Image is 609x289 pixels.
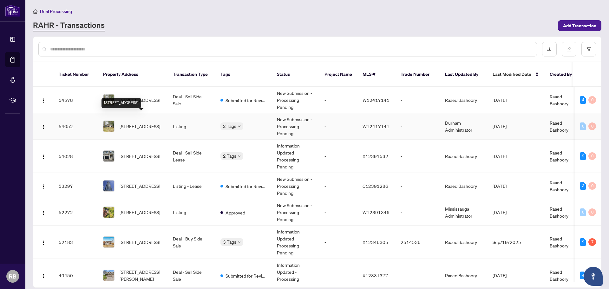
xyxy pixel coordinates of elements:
td: Mississauga Administrator [440,199,488,226]
span: W12417141 [363,123,390,129]
img: Logo [41,98,46,103]
td: - [319,140,357,173]
div: 4 [580,272,586,279]
span: 2 Tags [223,152,236,160]
span: [DATE] [493,273,507,278]
span: [DATE] [493,209,507,215]
button: Logo [38,95,49,105]
img: logo [5,5,20,16]
button: filter [581,42,596,56]
span: RB [9,272,16,281]
img: Logo [41,210,46,215]
div: 0 [580,122,586,130]
span: Raaed Bashoory [550,269,568,282]
th: Trade Number [396,62,440,87]
span: X12346305 [363,239,388,245]
td: Deal - Sell Side Sale [168,87,215,113]
td: - [396,87,440,113]
button: Logo [38,121,49,131]
span: Raaed Bashoory [550,120,568,133]
td: Durham Administrator [440,113,488,140]
td: Raaed Bashoory [440,226,488,259]
span: Submitted for Review [226,97,267,104]
span: down [238,125,241,128]
span: Raaed Bashoory [550,180,568,192]
span: C12391286 [363,183,388,189]
th: Tags [215,62,272,87]
div: 0 [588,152,596,160]
div: 0 [588,182,596,190]
td: Deal - Sell Side Lease [168,140,215,173]
span: filter [586,47,591,51]
td: - [319,226,357,259]
span: W12417141 [363,97,390,103]
span: X12331377 [363,273,388,278]
span: Deal Processing [40,9,72,14]
span: Submitted for Review [226,183,267,190]
td: 2514536 [396,226,440,259]
span: down [238,154,241,158]
span: down [238,240,241,244]
td: New Submission - Processing Pending [272,173,319,199]
td: Information Updated - Processing Pending [272,226,319,259]
span: [DATE] [493,123,507,129]
td: 54028 [54,140,98,173]
img: thumbnail-img [103,121,114,132]
span: [DATE] [493,97,507,103]
img: Logo [41,240,46,245]
div: 3 [580,182,586,190]
th: Last Updated By [440,62,488,87]
button: edit [562,42,576,56]
td: 52183 [54,226,98,259]
button: Logo [38,237,49,247]
td: - [396,173,440,199]
span: Raaed Bashoory [550,150,568,162]
button: Add Transaction [558,20,601,31]
th: Property Address [98,62,168,87]
span: Last Modified Date [493,71,531,78]
th: Ticket Number [54,62,98,87]
span: [STREET_ADDRESS][PERSON_NAME] [120,268,163,282]
div: 0 [588,122,596,130]
td: 52272 [54,199,98,226]
td: 54578 [54,87,98,113]
span: 2 Tags [223,122,236,130]
th: MLS # [357,62,396,87]
th: Project Name [319,62,357,87]
td: New Submission - Processing Pending [272,113,319,140]
span: [STREET_ADDRESS] [120,209,160,216]
td: Deal - Buy Side Sale [168,226,215,259]
th: Last Modified Date [488,62,545,87]
div: 2 [580,238,586,246]
td: 53297 [54,173,98,199]
span: [STREET_ADDRESS] [120,153,160,160]
td: Listing [168,113,215,140]
td: - [319,113,357,140]
img: Logo [41,124,46,129]
div: 4 [580,96,586,104]
div: 7 [588,238,596,246]
span: [STREET_ADDRESS] [120,239,160,246]
td: Raaed Bashoory [440,140,488,173]
div: 0 [580,208,586,216]
span: Raaed Bashoory [550,94,568,106]
span: [STREET_ADDRESS] [120,96,160,103]
td: Listing [168,199,215,226]
button: Logo [38,207,49,217]
span: W12391346 [363,209,390,215]
img: Logo [41,184,46,189]
span: Submitted for Review [226,272,267,279]
th: Transaction Type [168,62,215,87]
td: - [319,199,357,226]
td: Information Updated - Processing Pending [272,140,319,173]
img: thumbnail-img [103,95,114,105]
td: - [319,87,357,113]
div: 9 [580,152,586,160]
td: - [396,140,440,173]
img: thumbnail-img [103,270,114,281]
button: download [542,42,557,56]
button: Logo [38,181,49,191]
img: Logo [41,273,46,279]
div: 0 [588,96,596,104]
span: 3 Tags [223,238,236,246]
